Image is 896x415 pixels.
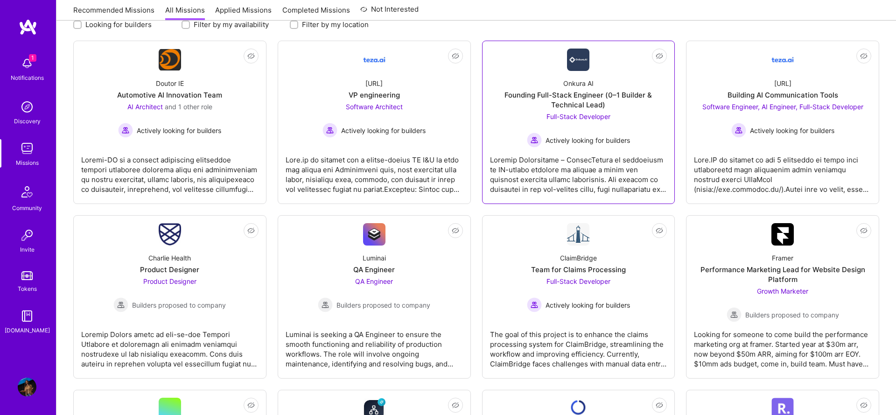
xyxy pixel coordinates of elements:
[452,52,459,60] i: icon EyeClosed
[85,20,152,29] label: Looking for builders
[365,78,383,88] div: [URL]
[140,265,199,274] div: Product Designer
[363,253,386,263] div: Luminai
[286,49,463,196] a: Company Logo[URL]VP engineeringSoftware Architect Actively looking for buildersActively looking f...
[12,203,42,213] div: Community
[81,322,259,369] div: Loremip Dolors ametc ad eli-se-doe Tempori Utlabore et doloremagn ali enimadm veniamqui nostrudex...
[563,78,594,88] div: Onkura AI
[113,297,128,312] img: Builders proposed to company
[567,223,589,246] img: Company Logo
[694,265,871,284] div: Performance Marketing Lead for Website Design Platform
[16,158,39,168] div: Missions
[143,277,196,285] span: Product Designer
[349,90,400,100] div: VP engineering
[452,401,459,409] i: icon EyeClosed
[21,271,33,280] img: tokens
[702,103,863,111] span: Software Engineer, AI Engineer, Full-Stack Developer
[81,223,259,371] a: Company LogoCharlie HealthProduct DesignerProduct Designer Builders proposed to companyBuilders p...
[527,133,542,148] img: Actively looking for builders
[694,148,871,194] div: Lore.IP do sitamet co adi 5 elitseddo ei tempo inci utlaboreetd magn aliquaenim admin veniamqu no...
[132,300,226,310] span: Builders proposed to company
[490,49,667,196] a: Company LogoOnkura AIFounding Full-Stack Engineer (0–1 Builder & Technical Lead)Full-Stack Develo...
[360,4,419,21] a: Not Interested
[771,49,794,71] img: Company Logo
[728,90,838,100] div: Building AI Communication Tools
[567,49,589,71] img: Company Logo
[14,116,41,126] div: Discovery
[656,401,663,409] i: icon EyeClosed
[757,287,808,295] span: Growth Marketer
[29,54,36,62] span: 1
[745,310,839,320] span: Builders proposed to company
[774,78,791,88] div: [URL]
[560,253,597,263] div: ClaimBridge
[452,227,459,234] i: icon EyeClosed
[81,148,259,194] div: Loremi-DO si a consect adipiscing elitseddoe tempori utlaboree dolorema aliqu eni adminimveniam q...
[302,20,369,29] label: Filter by my location
[20,245,35,254] div: Invite
[490,90,667,110] div: Founding Full-Stack Engineer (0–1 Builder & Technical Lead)
[286,322,463,369] div: Luminai is seeking a QA Engineer to ensure the smooth functioning and reliability of production w...
[363,223,385,246] img: Company Logo
[322,123,337,138] img: Actively looking for builders
[363,49,385,71] img: Company Logo
[73,5,154,21] a: Recommended Missions
[18,54,36,73] img: bell
[159,223,181,246] img: Company Logo
[247,401,255,409] i: icon EyeClosed
[165,103,212,111] span: and 1 other role
[355,277,393,285] span: QA Engineer
[282,5,350,21] a: Completed Missions
[353,265,395,274] div: QA Engineer
[336,300,430,310] span: Builders proposed to company
[19,19,37,35] img: logo
[490,223,667,371] a: Company LogoClaimBridgeTeam for Claims ProcessingFull-Stack Developer Actively looking for builde...
[772,253,793,263] div: Framer
[346,103,403,111] span: Software Architect
[165,5,205,21] a: All Missions
[531,265,626,274] div: Team for Claims Processing
[546,135,630,145] span: Actively looking for builders
[11,73,44,83] div: Notifications
[137,126,221,135] span: Actively looking for builders
[81,49,259,196] a: Company LogoDoutor IEAutomotive AI Innovation TeamAI Architect and 1 other roleActively looking f...
[731,123,746,138] img: Actively looking for builders
[490,322,667,369] div: The goal of this project is to enhance the claims processing system for ClaimBridge, streamlining...
[860,227,868,234] i: icon EyeClosed
[18,378,36,396] img: User Avatar
[727,307,742,322] img: Builders proposed to company
[771,223,794,246] img: Company Logo
[194,20,269,29] label: Filter by my availability
[656,52,663,60] i: icon EyeClosed
[118,123,133,138] img: Actively looking for builders
[15,378,39,396] a: User Avatar
[215,5,272,21] a: Applied Missions
[247,227,255,234] i: icon EyeClosed
[156,78,184,88] div: Doutor IE
[546,277,610,285] span: Full-Stack Developer
[286,223,463,371] a: Company LogoLuminaiQA EngineerQA Engineer Builders proposed to companyBuilders proposed to compan...
[16,181,38,203] img: Community
[694,322,871,369] div: Looking for someone to come build the performance marketing org at framer. Started year at $30m a...
[750,126,834,135] span: Actively looking for builders
[286,148,463,194] div: Lore.ip do sitamet con a elitse-doeius TE I&U la etdo mag aliqua eni Adminimveni quis, nost exerc...
[18,307,36,325] img: guide book
[5,325,50,335] div: [DOMAIN_NAME]
[527,297,542,312] img: Actively looking for builders
[694,223,871,371] a: Company LogoFramerPerformance Marketing Lead for Website Design PlatformGrowth Marketer Builders ...
[318,297,333,312] img: Builders proposed to company
[860,401,868,409] i: icon EyeClosed
[18,139,36,158] img: teamwork
[148,253,191,263] div: Charlie Health
[127,103,163,111] span: AI Architect
[656,227,663,234] i: icon EyeClosed
[159,49,181,70] img: Company Logo
[117,90,222,100] div: Automotive AI Innovation Team
[18,284,37,294] div: Tokens
[860,52,868,60] i: icon EyeClosed
[247,52,255,60] i: icon EyeClosed
[694,49,871,196] a: Company Logo[URL]Building AI Communication ToolsSoftware Engineer, AI Engineer, Full-Stack Develo...
[546,113,610,120] span: Full-Stack Developer
[546,300,630,310] span: Actively looking for builders
[341,126,426,135] span: Actively looking for builders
